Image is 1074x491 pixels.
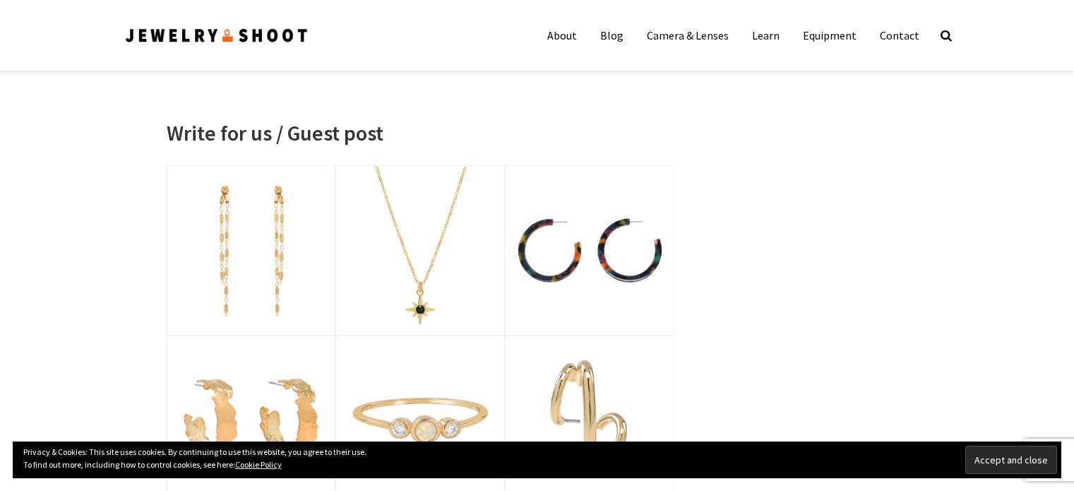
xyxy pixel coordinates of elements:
[741,21,790,49] a: Learn
[869,21,930,49] a: Contact
[636,21,739,49] a: Camera & Lenses
[537,21,587,49] a: About
[124,26,309,45] img: Jewelry Photographer Bay Area - San Francisco | Nationwide via Mail
[792,21,867,49] a: Equipment
[13,442,1061,478] div: Privacy & Cookies: This site uses cookies. By continuing to use this website, you agree to their ...
[965,446,1057,474] input: Accept and close
[167,120,675,146] h1: Write for us / Guest post
[235,459,282,470] a: Cookie Policy
[590,21,634,49] a: Blog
